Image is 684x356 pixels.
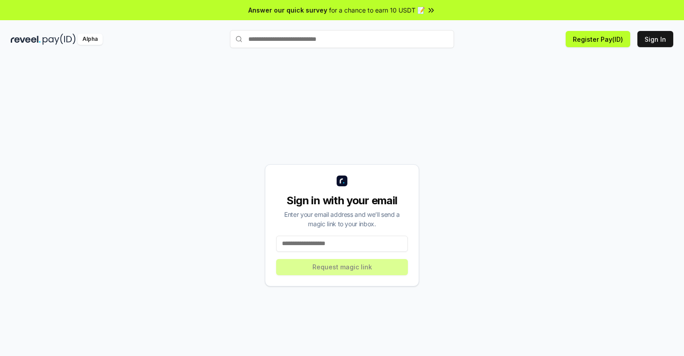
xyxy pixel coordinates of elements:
div: Enter your email address and we’ll send a magic link to your inbox. [276,210,408,229]
img: pay_id [43,34,76,45]
span: for a chance to earn 10 USDT 📝 [329,5,425,15]
img: reveel_dark [11,34,41,45]
button: Register Pay(ID) [566,31,630,47]
div: Sign in with your email [276,193,408,208]
span: Answer our quick survey [248,5,327,15]
img: logo_small [337,176,347,186]
div: Alpha [78,34,103,45]
button: Sign In [637,31,673,47]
